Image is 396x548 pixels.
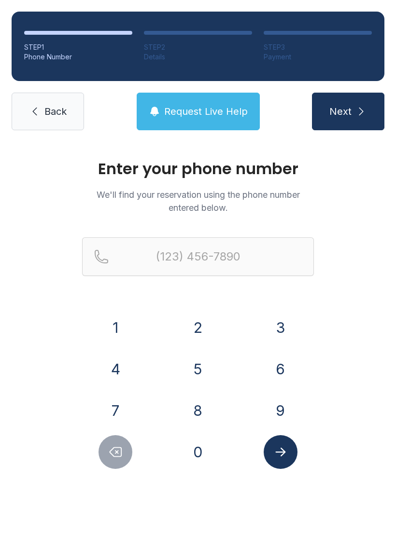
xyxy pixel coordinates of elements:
[24,52,132,62] div: Phone Number
[24,42,132,52] div: STEP 1
[264,435,297,469] button: Submit lookup form
[264,352,297,386] button: 6
[181,352,215,386] button: 5
[181,435,215,469] button: 0
[164,105,248,118] span: Request Live Help
[82,161,314,177] h1: Enter your phone number
[181,394,215,427] button: 8
[264,311,297,344] button: 3
[99,394,132,427] button: 7
[264,394,297,427] button: 9
[44,105,67,118] span: Back
[264,52,372,62] div: Payment
[99,311,132,344] button: 1
[181,311,215,344] button: 2
[329,105,352,118] span: Next
[144,52,252,62] div: Details
[144,42,252,52] div: STEP 2
[82,188,314,214] p: We'll find your reservation using the phone number entered below.
[82,237,314,276] input: Reservation phone number
[99,352,132,386] button: 4
[99,435,132,469] button: Delete number
[264,42,372,52] div: STEP 3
